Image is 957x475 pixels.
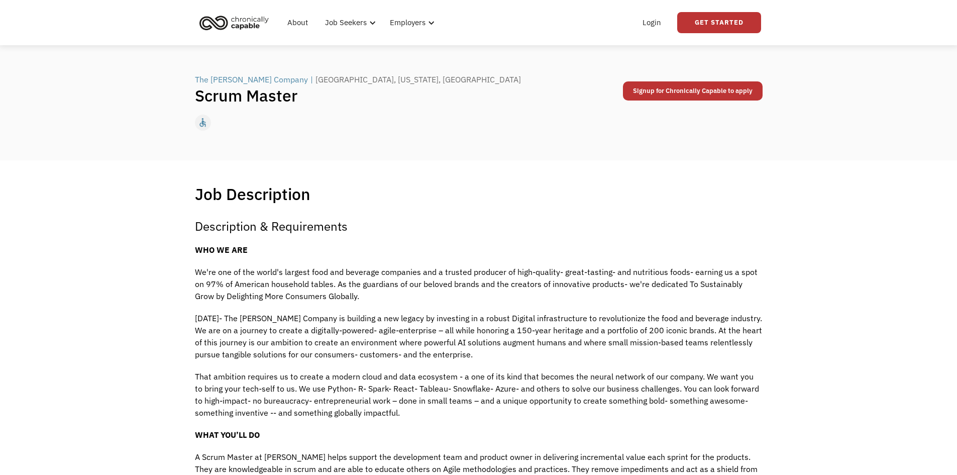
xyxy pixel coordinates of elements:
[195,312,763,360] p: [DATE]- The [PERSON_NAME] Company is building a new legacy by investing in a robust Digital infra...
[195,85,621,106] h1: Scrum Master
[195,219,763,234] h3: Description & Requirements
[197,115,208,130] div: accessible
[195,245,248,255] span: WHO WE ARE
[195,266,763,302] p: We're one of the world's largest food and beverage companies and a trusted producer of high-quali...
[384,7,438,39] div: Employers
[195,184,310,204] h1: Job Description
[315,73,521,85] div: [GEOGRAPHIC_DATA], [US_STATE], [GEOGRAPHIC_DATA]
[195,73,523,85] a: The [PERSON_NAME] Company|[GEOGRAPHIC_DATA], [US_STATE], [GEOGRAPHIC_DATA]
[623,81,763,101] a: Signup for Chronically Capable to apply
[310,73,313,85] div: |
[636,7,667,39] a: Login
[196,12,276,34] a: home
[196,12,272,34] img: Chronically Capable logo
[195,73,308,85] div: The [PERSON_NAME] Company
[325,17,367,29] div: Job Seekers
[195,370,763,419] p: That ambition requires us to create a modern cloud and data ecosystem - a one of its kind that be...
[195,430,260,440] span: WHAT YOU’LL DO
[319,7,379,39] div: Job Seekers
[677,12,761,33] a: Get Started
[390,17,426,29] div: Employers
[281,7,314,39] a: About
